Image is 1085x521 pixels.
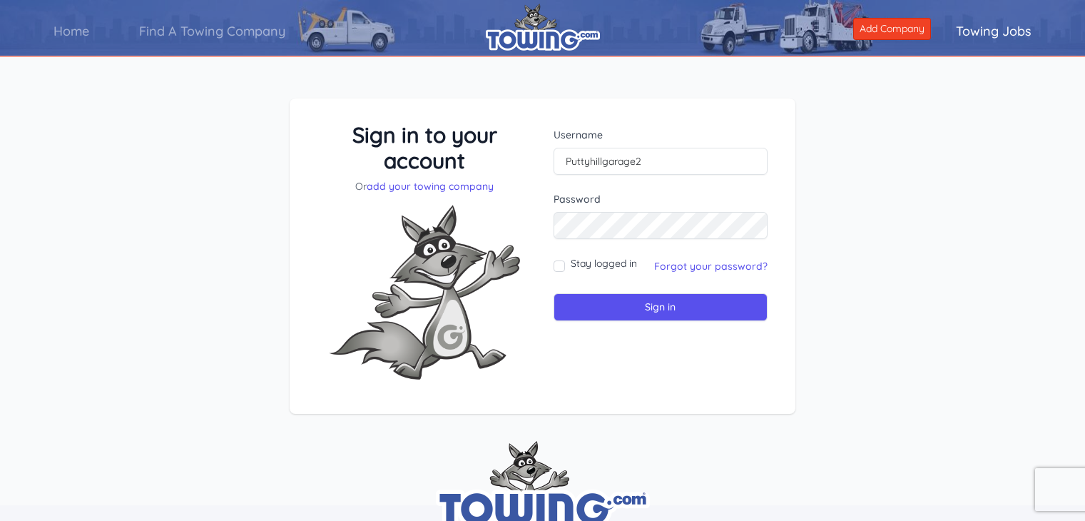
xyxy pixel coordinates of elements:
[931,11,1056,51] a: Towing Jobs
[317,179,532,193] p: Or
[317,193,531,391] img: Fox-Excited.png
[367,180,494,193] a: add your towing company
[554,192,768,206] label: Password
[554,293,768,321] input: Sign in
[853,18,931,40] a: Add Company
[654,260,768,273] a: Forgot your password?
[317,122,532,173] h3: Sign in to your account
[554,128,768,142] label: Username
[29,11,114,51] a: Home
[114,11,310,51] a: Find A Towing Company
[486,4,600,51] img: logo.png
[571,256,637,270] label: Stay logged in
